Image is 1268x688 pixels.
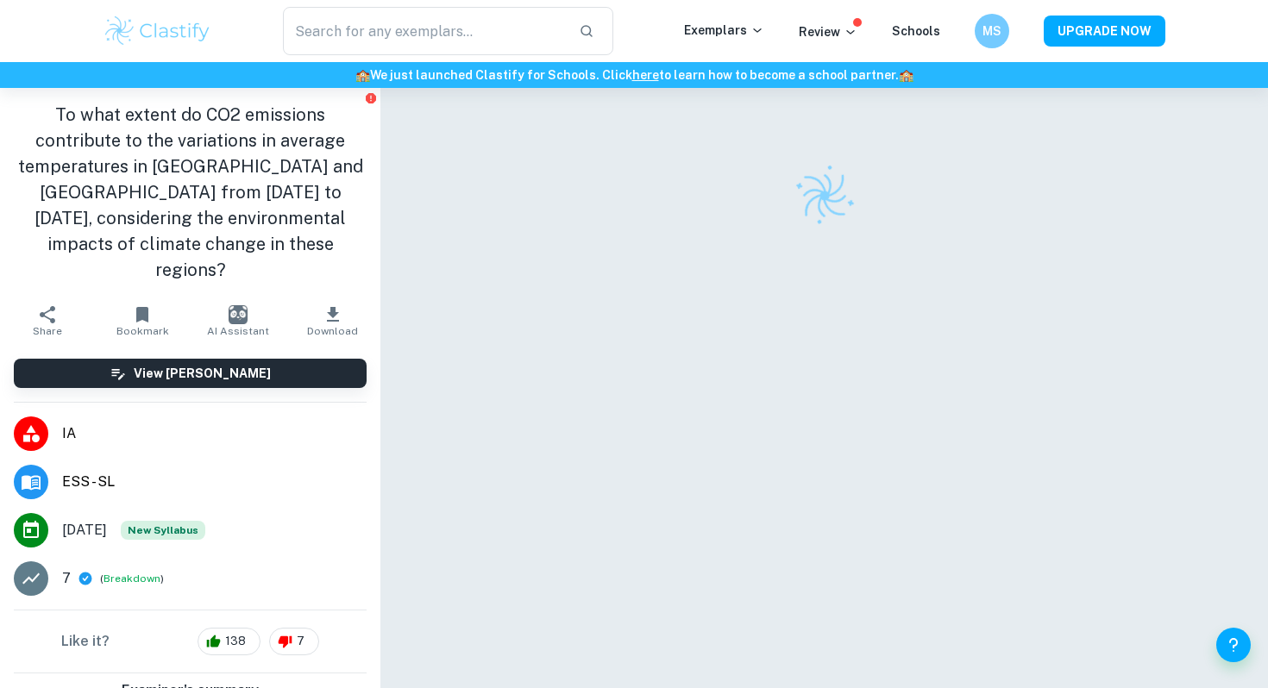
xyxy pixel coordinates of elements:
button: Download [286,297,380,345]
button: Breakdown [104,571,160,586]
span: 🏫 [355,68,370,82]
h6: We just launched Clastify for Schools. Click to learn how to become a school partner. [3,66,1265,84]
a: here [632,68,659,82]
p: Review [799,22,857,41]
span: [DATE] [62,520,107,541]
span: Download [307,325,358,337]
img: Clastify logo [782,154,865,237]
h6: MS [982,22,1002,41]
div: 7 [269,628,319,655]
span: AI Assistant [207,325,269,337]
button: View [PERSON_NAME] [14,359,367,388]
div: 138 [198,628,261,655]
button: AI Assistant [191,297,286,345]
button: UPGRADE NOW [1044,16,1165,47]
div: Starting from the May 2026 session, the ESS IA requirements have changed. We created this exempla... [121,521,205,540]
span: IA [62,423,367,444]
span: ESS - SL [62,472,367,492]
button: Help and Feedback [1216,628,1251,662]
h6: View [PERSON_NAME] [134,364,271,383]
span: New Syllabus [121,521,205,540]
button: Bookmark [95,297,190,345]
h1: To what extent do CO2 emissions contribute to the variations in average temperatures in [GEOGRAPH... [14,102,367,283]
span: Bookmark [116,325,169,337]
img: AI Assistant [229,305,248,324]
button: MS [975,14,1009,48]
a: Schools [892,24,940,38]
button: Report issue [364,91,377,104]
span: 🏫 [899,68,913,82]
h6: Like it? [61,631,110,652]
input: Search for any exemplars... [283,7,565,55]
span: 7 [287,633,314,650]
p: 7 [62,568,71,589]
p: Exemplars [684,21,764,40]
span: ( ) [100,571,164,587]
img: Clastify logo [103,14,212,48]
span: 138 [216,633,255,650]
span: Share [33,325,62,337]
